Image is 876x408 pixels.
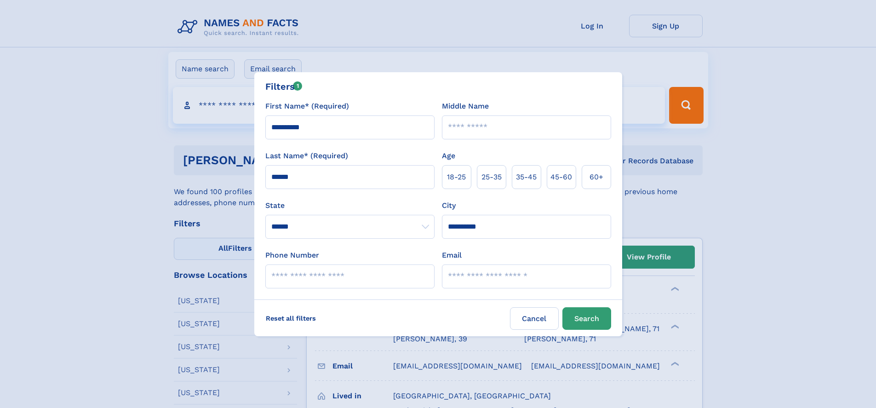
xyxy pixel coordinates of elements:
div: Filters [265,80,303,93]
label: State [265,200,435,211]
span: 45‑60 [550,172,572,183]
span: 35‑45 [516,172,537,183]
label: First Name* (Required) [265,101,349,112]
span: 18‑25 [447,172,466,183]
label: Email [442,250,462,261]
label: Age [442,150,455,161]
label: Middle Name [442,101,489,112]
span: 60+ [590,172,603,183]
button: Search [562,307,611,330]
label: Cancel [510,307,559,330]
label: City [442,200,456,211]
label: Phone Number [265,250,319,261]
label: Reset all filters [260,307,322,329]
span: 25‑35 [481,172,502,183]
label: Last Name* (Required) [265,150,348,161]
